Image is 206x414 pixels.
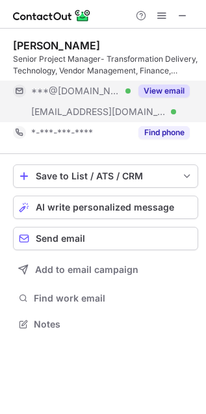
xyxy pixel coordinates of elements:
[36,202,174,213] span: AI write personalized message
[13,53,198,77] div: Senior Project Manager- Transformation Delivery, Technology, Vendor Management, Finance, Operatio...
[31,85,121,97] span: ***@[DOMAIN_NAME]
[34,292,193,304] span: Find work email
[36,171,175,181] div: Save to List / ATS / CRM
[13,258,198,281] button: Add to email campaign
[13,39,100,52] div: [PERSON_NAME]
[13,8,91,23] img: ContactOut v5.3.10
[34,318,193,330] span: Notes
[13,227,198,250] button: Send email
[13,196,198,219] button: AI write personalized message
[36,233,85,244] span: Send email
[13,315,198,333] button: Notes
[138,126,190,139] button: Reveal Button
[138,84,190,97] button: Reveal Button
[13,289,198,307] button: Find work email
[13,164,198,188] button: save-profile-one-click
[35,265,138,275] span: Add to email campaign
[31,106,166,118] span: [EMAIL_ADDRESS][DOMAIN_NAME]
